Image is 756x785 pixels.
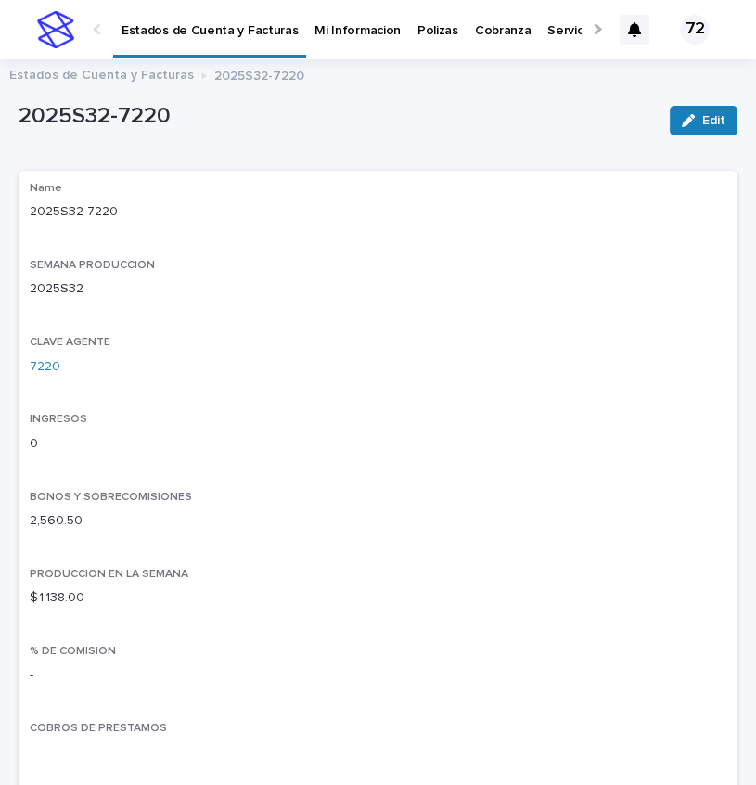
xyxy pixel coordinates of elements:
[37,11,74,48] img: stacker-logo-s-only.png
[30,202,726,222] p: 2025S32-7220
[30,434,726,454] p: 0
[30,665,726,685] p: -
[30,279,726,299] p: 2025S32
[30,357,60,377] a: 7220
[30,414,87,425] span: INGRESOS
[9,63,194,84] a: Estados de Cuenta y Facturas
[702,114,725,127] span: Edit
[214,64,304,84] p: 2025S32-7220
[30,337,110,348] span: CLAVE AGENTE
[30,646,116,657] span: % DE COMISION
[30,743,726,763] p: -
[30,492,192,503] span: BONOS Y SOBRECOMISIONES
[30,723,167,734] span: COBROS DE PRESTAMOS
[19,103,655,130] p: 2025S32-7220
[30,569,188,580] span: PRODUCCION EN LA SEMANA
[680,15,710,45] div: 72
[30,588,726,608] p: $ 1,138.00
[30,511,726,531] p: 2,560.50
[30,260,155,271] span: SEMANA PRODUCCION
[670,106,737,135] button: Edit
[30,183,62,194] span: Name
